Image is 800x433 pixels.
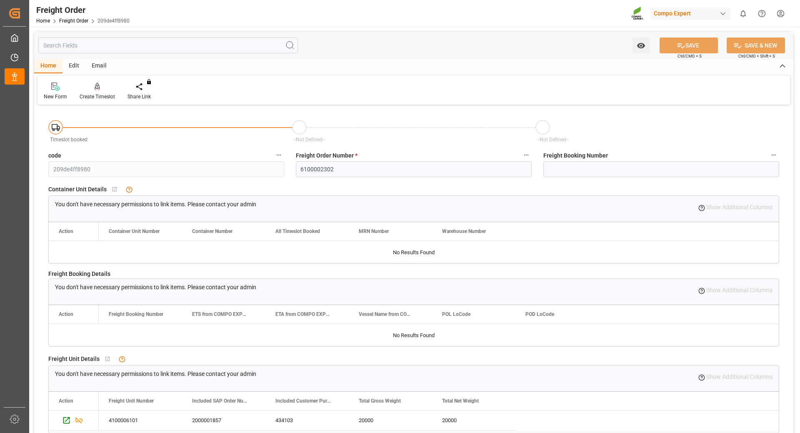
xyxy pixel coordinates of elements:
[768,150,779,160] button: Freight Booking Number
[44,93,67,100] div: New Form
[59,18,88,24] a: Freight Order
[59,311,73,317] div: Action
[521,150,532,160] button: Freight Order Number *
[99,410,515,430] div: Press SPACE to select this row.
[359,398,401,404] span: Total Gross Weight
[677,53,702,59] span: Ctrl/CMD + S
[273,150,284,160] button: code
[80,93,115,100] div: Create Timeslot
[632,38,650,53] button: open menu
[55,200,256,209] p: You don't have necessary permissions to link items. Please contact your admin
[275,398,331,404] span: Included Customer Purchase Order Numbers
[192,228,232,234] span: Container Number
[62,59,85,73] div: Edit
[631,6,645,21] img: Screenshot%202023-09-29%20at%2010.02.21.png_1712312052.png
[55,370,256,378] p: You don't have necessary permissions to link items. Please contact your admin
[349,410,432,430] div: 20000
[525,311,554,317] span: POD LoCode
[442,311,470,317] span: POL LoCode
[59,228,73,234] div: Action
[293,137,325,143] span: --Not Defined--
[49,410,99,430] div: Press SPACE to select this row.
[275,228,320,234] span: All Timeslot Booked
[48,151,61,160] span: code
[296,151,357,160] span: Freight Order Number
[359,228,389,234] span: MRN Number
[192,398,248,404] span: Included SAP Order Number
[59,398,73,404] div: Action
[752,4,771,23] button: Help Center
[55,283,256,292] p: You don't have necessary permissions to link items. Please contact your admin
[48,355,100,363] span: Freight Unit Details
[359,311,415,317] span: Vessel Name from COMPO EXPERT
[442,228,486,234] span: Warehouse Number
[109,228,160,234] span: Container Unit Number
[99,410,182,430] div: 4100006101
[34,59,62,73] div: Home
[109,398,154,404] span: Freight Unit Number
[109,311,163,317] span: Freight Booking Number
[48,270,110,278] span: Freight Booking Details
[734,4,752,23] button: show 0 new notifications
[650,5,734,21] button: Compo Expert
[36,18,50,24] a: Home
[48,185,107,194] span: Container Unit Details
[543,151,608,160] span: Freight Booking Number
[275,311,331,317] span: ETA from COMPO EXPERT
[38,38,298,53] input: Search Fields
[650,8,730,20] div: Compo Expert
[50,137,87,143] span: Timeslot booked
[85,59,113,73] div: Email
[265,410,349,430] div: 434103
[192,311,248,317] span: ETS from COMPO EXPERT
[182,410,265,430] div: 2000001857
[660,38,718,53] button: SAVE
[727,38,785,53] button: SAVE & NEW
[537,137,569,143] span: --Not Defined--
[738,53,775,59] span: Ctrl/CMD + Shift + S
[432,410,515,430] div: 20000
[36,4,130,16] div: Freight Order
[442,398,479,404] span: Total Net Weight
